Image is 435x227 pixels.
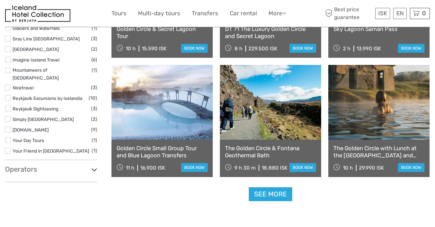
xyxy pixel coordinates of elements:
a: book now [181,44,208,53]
span: 0 [421,10,427,17]
a: book now [398,163,424,172]
a: Gray Line [GEOGRAPHIC_DATA] [13,36,80,41]
a: See more [249,187,292,201]
p: We're away right now. Please check back later! [10,12,77,17]
span: 8 h [234,46,242,52]
span: (1) [92,136,97,144]
img: 481-8f989b07-3259-4bb0-90ed-3da368179bdc_logo_small.jpg [5,5,70,22]
a: Nicetravel [13,85,34,90]
span: (3) [91,105,97,112]
button: Open LiveChat chat widget [78,11,86,19]
a: Simply [GEOGRAPHIC_DATA] [13,117,74,122]
div: 15.590 ISK [142,46,167,52]
a: Golden Circle Small Group Tour and Blue Lagoon Transfers [117,145,208,159]
span: ISK [378,10,387,17]
span: (3) [91,35,97,42]
div: EN [393,8,407,19]
a: Reykjavik Excursions by Icelandia [13,95,82,101]
div: 18.880 ISK [262,165,288,171]
span: 9 h 30 m [234,165,256,171]
a: Glaciers and Waterfalls [13,25,60,31]
a: Mountaineers of [GEOGRAPHIC_DATA] [13,67,59,81]
a: book now [290,44,316,53]
a: The Golden Circle & Fontana Geothermal Bath [225,145,316,159]
a: DT 71 The Luxury Golden Circle and Secret Lagoon [225,25,316,39]
span: 10 h [343,165,353,171]
a: [GEOGRAPHIC_DATA] [13,47,59,52]
div: 29.990 ISK [359,165,384,171]
span: 2 h [343,46,350,52]
a: Tours [111,8,126,18]
span: 11 h [126,165,134,171]
div: 16.900 ISK [140,165,165,171]
a: book now [181,163,208,172]
a: book now [398,44,424,53]
a: book now [290,163,316,172]
span: Best price guarantee [324,6,374,21]
h3: Operators [5,165,97,173]
a: Sky Lagoon Saman Pass [333,25,424,32]
span: (10) [89,94,97,102]
a: Transfers [192,8,218,18]
div: 13.990 ISK [356,46,381,52]
a: [DOMAIN_NAME] [13,127,49,133]
a: Imagine Iceland Travel [13,57,59,63]
span: (3) [91,84,97,91]
span: (1) [92,147,97,155]
a: Car rental [230,8,257,18]
span: 10 h [126,46,136,52]
span: (1) [92,24,97,32]
span: (9) [91,126,97,134]
a: Golden Circle & Secret Lagoon Tour [117,25,208,39]
a: Your Day Tours [13,138,44,143]
span: (2) [91,115,97,123]
span: (6) [91,56,97,64]
a: The Golden Circle with Lunch at the [GEOGRAPHIC_DATA] and visit to the [GEOGRAPHIC_DATA]. [333,145,424,159]
span: (2) [91,45,97,53]
a: Your Friend in [GEOGRAPHIC_DATA] [13,148,89,154]
span: (1) [92,66,97,74]
div: 229.500 ISK [248,46,277,52]
a: Multi-day tours [138,8,180,18]
a: More [268,8,286,18]
a: Reykjavik Sightseeing [13,106,58,111]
